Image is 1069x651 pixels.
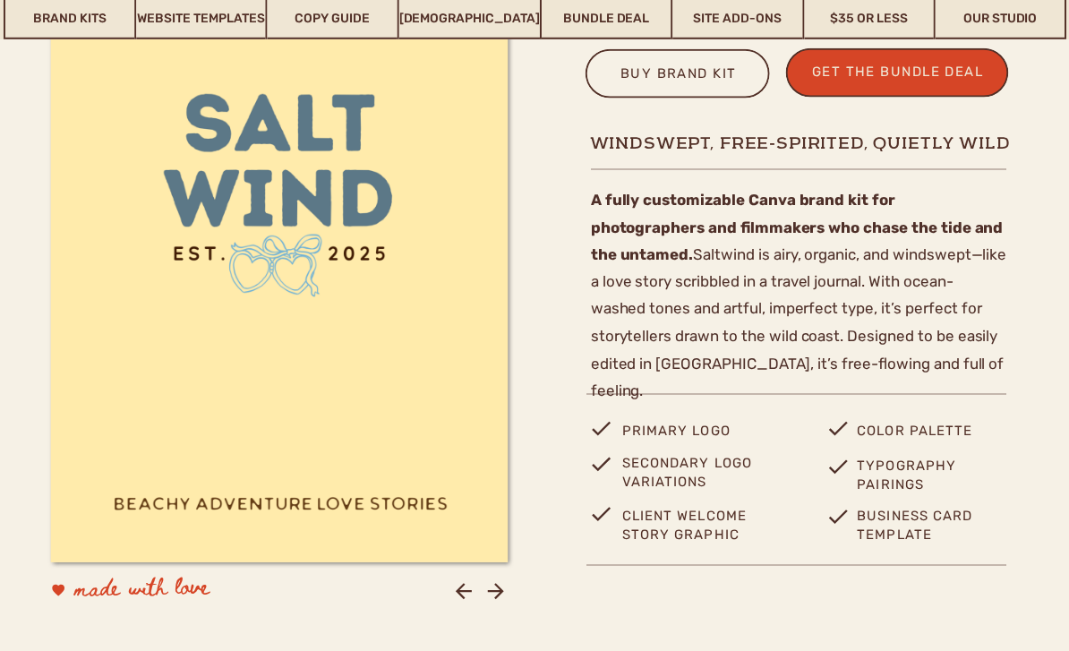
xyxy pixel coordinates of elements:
[607,62,750,91] a: buy brand kit
[802,60,992,90] a: get the bundle deal
[622,455,779,488] p: Secondary logo variations
[73,570,327,612] p: made with love
[857,458,984,491] p: Typography pairings
[857,419,1000,454] p: Color palette
[622,507,779,544] p: Client Welcome story Graphic
[590,132,1014,154] h1: Windswept, free-spirited, quietly wild
[857,507,1006,544] p: business card template
[591,186,1007,389] p: Saltwind is airy, organic, and windswept—like a love story scribbled in a travel journal. With oc...
[622,419,783,454] p: primary logo
[591,191,1004,263] b: A fully customizable Canva brand kit for photographers and filmmakers who chase the tide and the ...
